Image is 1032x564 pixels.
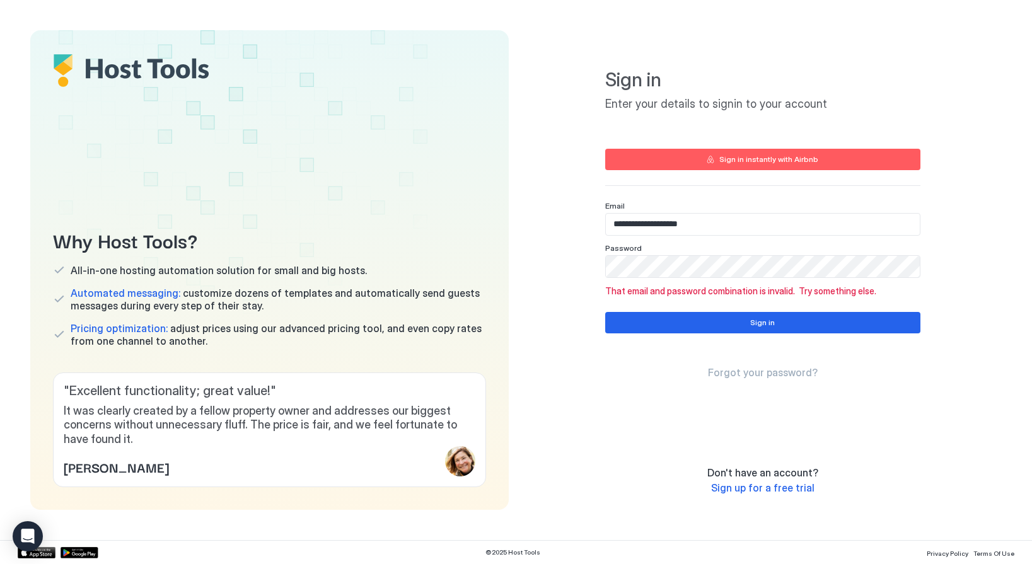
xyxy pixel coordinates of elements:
span: Sign in [605,68,920,92]
span: Terms Of Use [973,550,1014,557]
a: Terms Of Use [973,546,1014,559]
span: Privacy Policy [927,550,968,557]
span: It was clearly created by a fellow property owner and addresses our biggest concerns without unne... [64,404,475,447]
button: Sign in [605,312,920,333]
input: Input Field [606,256,920,277]
span: customize dozens of templates and automatically send guests messages during every step of their s... [71,287,486,312]
span: Password [605,243,642,253]
span: Automated messaging: [71,287,180,299]
span: Forgot your password? [708,366,818,379]
span: Why Host Tools? [53,226,486,254]
span: Sign up for a free trial [711,481,815,494]
span: Email [605,201,625,210]
span: " Excellent functionality; great value! " [64,383,475,399]
span: That email and password combination is invalid. Try something else. [605,285,920,297]
span: adjust prices using our advanced pricing tool, and even copy rates from one channel to another. [71,322,486,347]
a: Privacy Policy [927,546,968,559]
button: Sign in instantly with Airbnb [605,149,920,170]
a: Google Play Store [61,547,98,558]
span: © 2025 Host Tools [485,548,540,556]
a: App Store [18,547,55,558]
div: Sign in instantly with Airbnb [719,154,818,165]
span: Enter your details to signin to your account [605,97,920,112]
div: profile [445,446,475,476]
span: Don't have an account? [707,466,818,479]
span: [PERSON_NAME] [64,458,169,476]
span: All-in-one hosting automation solution for small and big hosts. [71,264,367,277]
a: Sign up for a free trial [711,481,815,495]
div: Open Intercom Messenger [13,521,43,551]
a: Forgot your password? [708,366,818,379]
div: Sign in [750,317,775,328]
input: Input Field [606,214,920,235]
span: Pricing optimization: [71,322,168,335]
